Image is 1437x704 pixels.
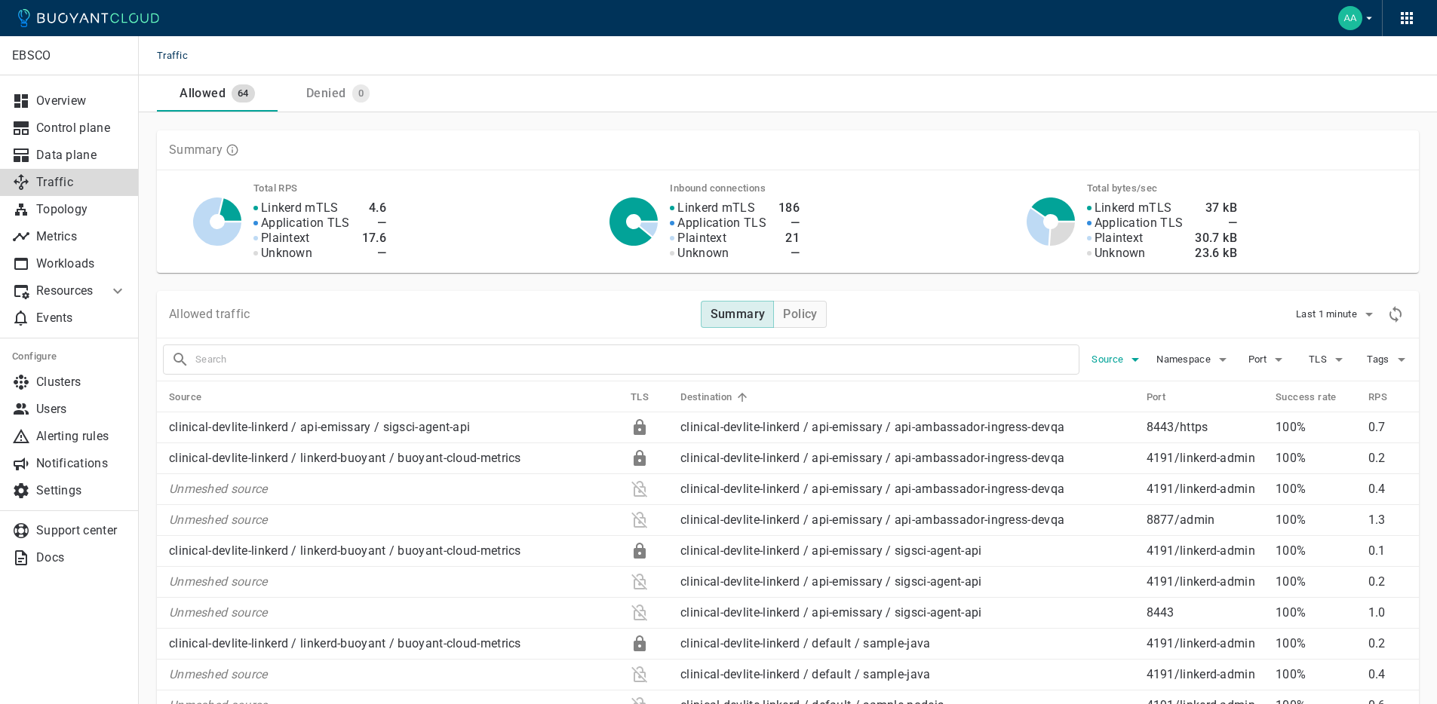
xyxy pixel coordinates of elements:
[701,301,775,328] button: Summary
[169,390,221,404] span: Source
[300,80,345,101] div: Denied
[1368,574,1407,589] p: 0.2
[1304,348,1353,371] button: TLS
[711,307,766,322] h4: Summary
[261,216,350,231] p: Application TLS
[1195,216,1237,231] h4: —
[169,391,201,403] h5: Source
[36,375,127,390] p: Clusters
[1147,390,1186,404] span: Port
[1147,391,1166,403] h5: Port
[1195,200,1237,216] h4: 37 kB
[36,175,127,190] p: Traffic
[1276,390,1356,404] span: Success rate
[1147,451,1264,466] p: 4191 / linkerd-admin
[1092,354,1126,366] span: Source
[1147,420,1264,435] p: 8443 / https
[631,390,668,404] span: TLS
[36,121,127,136] p: Control plane
[226,143,239,157] svg: TLS data is compiled from traffic seen by Linkerd proxies. RPS and TCP bytes reflect both inbound...
[36,550,127,565] p: Docs
[1276,451,1356,466] p: 100%
[1276,667,1356,682] p: 100%
[1147,482,1264,497] p: 4191 / linkerd-admin
[677,246,729,261] p: Unknown
[1384,303,1407,326] div: Refresh metrics
[680,605,981,620] a: clinical-devlite-linkerd / api-emissary / sigsci-agent-api
[12,350,127,363] h5: Configure
[677,200,755,216] p: Linkerd mTLS
[1147,574,1264,589] p: 4191 / linkerd-admin
[157,36,206,75] span: Traffic
[169,142,223,158] p: Summary
[1156,348,1232,371] button: Namespace
[173,80,226,101] div: Allowed
[232,87,255,99] span: 64
[783,307,817,322] h4: Policy
[778,200,800,216] h4: 186
[677,231,726,246] p: Plaintext
[1309,354,1330,366] span: TLS
[1195,246,1237,261] h4: 23.6 kB
[1276,420,1356,435] p: 100%
[169,451,521,465] a: clinical-devlite-linkerd / linkerd-buoyant / buoyant-cloud-metrics
[1147,636,1264,651] p: 4191 / linkerd-admin
[1147,513,1264,528] p: 8877 / admin
[1147,543,1264,559] p: 4191 / linkerd-admin
[169,667,619,682] p: Unmeshed source
[778,246,800,261] h4: —
[1296,303,1378,326] button: Last 1 minute
[1095,216,1184,231] p: Application TLS
[36,93,127,109] p: Overview
[169,574,619,589] p: Unmeshed source
[1276,636,1356,651] p: 100%
[1368,605,1407,620] p: 1.0
[680,451,1064,465] a: clinical-devlite-linkerd / api-emissary / api-ambassador-ingress-devqa
[195,349,1079,370] input: Search
[169,543,521,558] a: clinical-devlite-linkerd / linkerd-buoyant / buoyant-cloud-metrics
[1156,354,1214,366] span: Namespace
[36,256,127,271] p: Workloads
[631,666,649,684] div: Plaintext
[631,511,649,529] div: Plaintext
[773,301,826,328] button: Policy
[1368,420,1407,435] p: 0.7
[1147,605,1264,620] p: 8443
[169,307,250,322] p: Allowed traffic
[1338,6,1362,30] img: Abed Arnaout
[1276,513,1356,528] p: 100%
[680,574,981,589] a: clinical-devlite-linkerd / api-emissary / sigsci-agent-api
[1244,348,1292,371] button: Port
[1147,667,1264,682] p: 4191 / linkerd-admin
[1368,391,1387,403] h5: RPS
[680,543,981,558] a: clinical-devlite-linkerd / api-emissary / sigsci-agent-api
[169,636,521,650] a: clinical-devlite-linkerd / linkerd-buoyant / buoyant-cloud-metrics
[1195,231,1237,246] h4: 30.7 kB
[362,231,387,246] h4: 17.6
[631,604,649,622] div: Plaintext
[1368,636,1407,651] p: 0.2
[1092,348,1144,371] button: Source
[1095,231,1144,246] p: Plaintext
[1276,543,1356,559] p: 100%
[36,148,127,163] p: Data plane
[1248,354,1270,366] span: Port
[362,200,387,216] h4: 4.6
[362,216,387,231] h4: —
[1276,605,1356,620] p: 100%
[36,283,97,298] p: Resources
[36,429,127,444] p: Alerting rules
[1368,482,1407,497] p: 0.4
[36,523,127,538] p: Support center
[1095,200,1172,216] p: Linkerd mTLS
[157,75,278,112] a: Allowed64
[261,231,310,246] p: Plaintext
[680,636,930,650] a: clinical-devlite-linkerd / default / sample-java
[631,391,649,403] h5: TLS
[1276,482,1356,497] p: 100%
[36,202,127,217] p: Topology
[1365,348,1413,371] button: Tags
[677,216,766,231] p: Application TLS
[36,483,127,498] p: Settings
[680,391,732,403] h5: Destination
